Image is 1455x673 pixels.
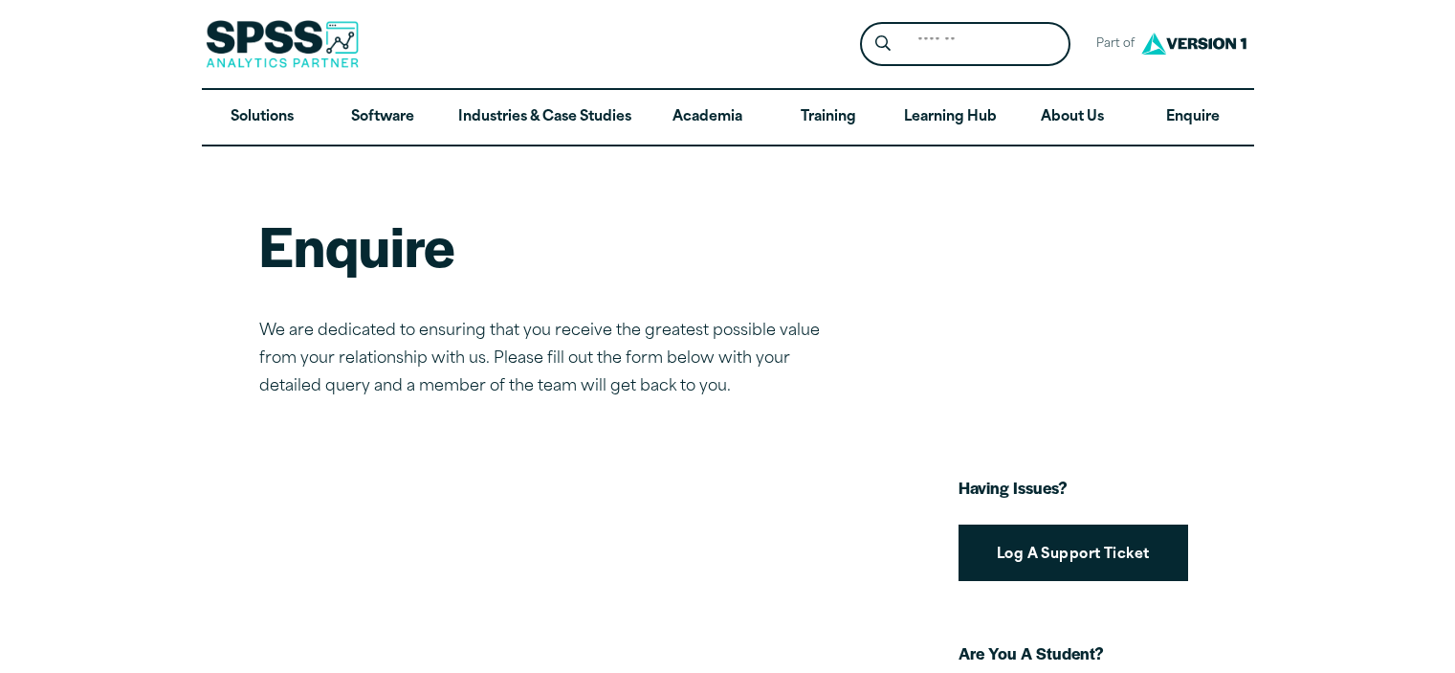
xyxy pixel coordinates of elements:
strong: Are You A Student? [959,641,1104,664]
nav: Desktop version of site main menu [202,90,1254,146]
svg: Search magnifying glass icon [875,35,891,52]
button: Search magnifying glass icon [865,27,900,62]
a: Software [322,90,443,146]
a: Enquire [1133,90,1253,146]
a: Academia [647,90,767,146]
h1: Enquire [259,208,833,282]
img: SPSS Analytics Partner [206,20,359,68]
a: Training [767,90,888,146]
a: Log A Support Ticket [959,525,1188,581]
img: Version1 Logo [1136,26,1251,61]
h3: Having Issues? [959,477,1254,499]
span: Part of [1086,31,1136,58]
a: Learning Hub [889,90,1012,146]
a: Solutions [202,90,322,146]
form: Site Header Search Form [860,22,1070,67]
p: We are dedicated to ensuring that you receive the greatest possible value from your relationship ... [259,318,833,400]
a: About Us [1012,90,1133,146]
a: Industries & Case Studies [443,90,647,146]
